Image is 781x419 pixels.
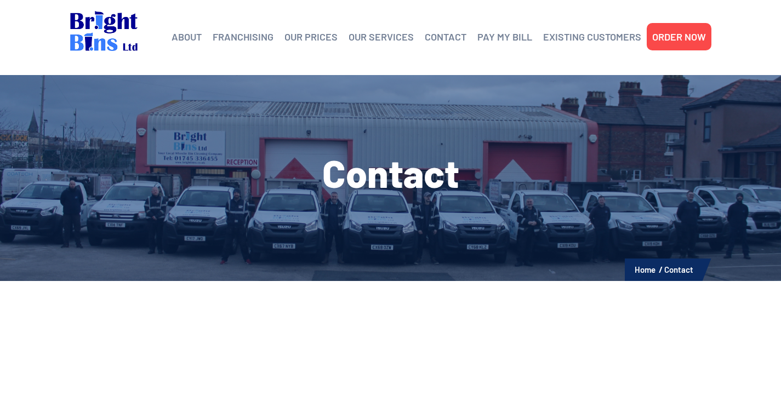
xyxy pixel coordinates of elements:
a: OUR SERVICES [349,28,414,45]
li: Contact [664,262,693,277]
a: CONTACT [425,28,466,45]
a: ABOUT [172,28,202,45]
a: OUR PRICES [284,28,338,45]
a: ORDER NOW [652,28,706,45]
a: EXISTING CUSTOMERS [543,28,641,45]
a: FRANCHISING [213,28,273,45]
h1: Contact [70,153,711,192]
a: PAY MY BILL [477,28,532,45]
a: Home [635,265,655,274]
